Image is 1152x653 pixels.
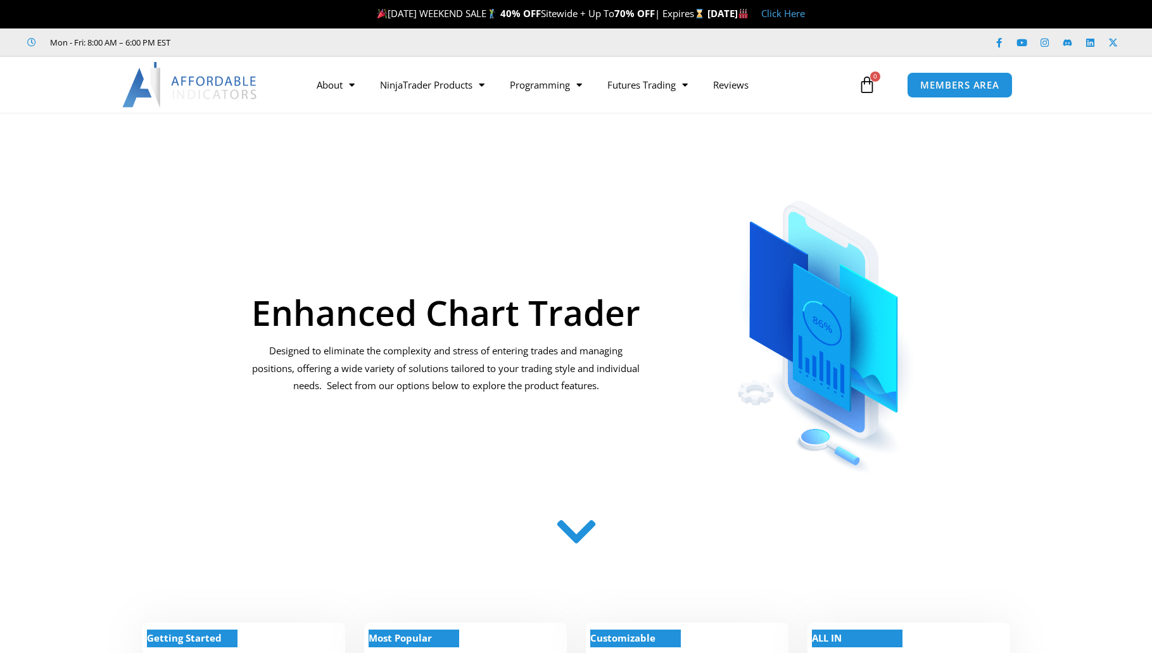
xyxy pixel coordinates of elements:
h1: Enhanced Chart Trader [251,295,642,330]
p: Designed to eliminate the complexity and stress of entering trades and managing positions, offeri... [251,342,642,395]
img: ⌛ [695,9,704,18]
iframe: Customer reviews powered by Trustpilot [188,36,378,49]
img: LogoAI | Affordable Indicators – NinjaTrader [122,62,258,108]
strong: Getting Started [147,631,222,644]
span: 0 [870,72,880,82]
span: MEMBERS AREA [920,80,999,90]
strong: 70% OFF [614,7,655,20]
strong: [DATE] [707,7,749,20]
a: Click Here [761,7,805,20]
span: [DATE] WEEKEND SALE Sitewide + Up To | Expires [374,7,707,20]
nav: Menu [304,70,855,99]
span: Mon - Fri: 8:00 AM – 6:00 PM EST [47,35,170,50]
a: Programming [497,70,595,99]
strong: Most Popular [369,631,432,644]
img: 🎉 [377,9,387,18]
img: 🏌️‍♂️ [487,9,497,18]
a: 0 [839,66,895,103]
img: 🏭 [738,9,748,18]
strong: Customizable [590,631,655,644]
a: NinjaTrader Products [367,70,497,99]
strong: 40% OFF [500,7,541,20]
a: Reviews [700,70,761,99]
a: Futures Trading [595,70,700,99]
a: MEMBERS AREA [907,72,1013,98]
strong: ALL IN [812,631,842,644]
img: ChartTrader | Affordable Indicators – NinjaTrader [696,170,955,478]
a: About [304,70,367,99]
